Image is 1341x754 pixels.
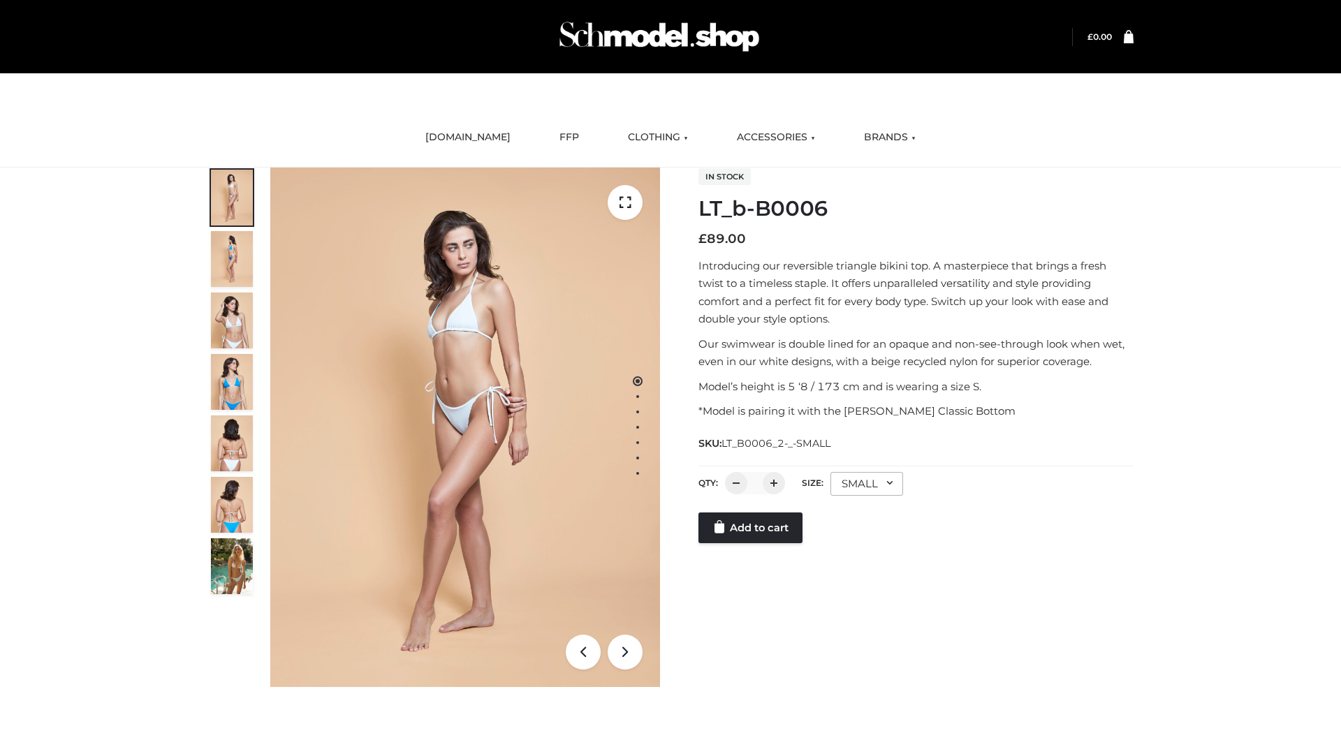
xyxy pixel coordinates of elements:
img: ArielClassicBikiniTop_CloudNine_AzureSky_OW114ECO_8-scaled.jpg [211,477,253,533]
a: [DOMAIN_NAME] [415,122,521,153]
img: Schmodel Admin 964 [555,9,764,64]
p: Introducing our reversible triangle bikini top. A masterpiece that brings a fresh twist to a time... [698,257,1134,328]
p: *Model is pairing it with the [PERSON_NAME] Classic Bottom [698,402,1134,420]
label: QTY: [698,478,718,488]
a: £0.00 [1087,31,1112,42]
div: SMALL [830,472,903,496]
a: FFP [549,122,589,153]
bdi: 89.00 [698,231,746,246]
span: In stock [698,168,751,185]
img: ArielClassicBikiniTop_CloudNine_AzureSky_OW114ECO_1-scaled.jpg [211,170,253,226]
span: £ [698,231,707,246]
p: Our swimwear is double lined for an opaque and non-see-through look when wet, even in our white d... [698,335,1134,371]
p: Model’s height is 5 ‘8 / 173 cm and is wearing a size S. [698,378,1134,396]
img: Arieltop_CloudNine_AzureSky2.jpg [211,538,253,594]
img: ArielClassicBikiniTop_CloudNine_AzureSky_OW114ECO_1 [270,168,660,687]
img: ArielClassicBikiniTop_CloudNine_AzureSky_OW114ECO_4-scaled.jpg [211,354,253,410]
a: Add to cart [698,512,803,543]
span: £ [1087,31,1093,42]
a: ACCESSORIES [726,122,826,153]
label: Size: [802,478,823,488]
span: SKU: [698,435,832,452]
a: BRANDS [853,122,926,153]
span: LT_B0006_2-_-SMALL [721,437,830,450]
h1: LT_b-B0006 [698,196,1134,221]
a: CLOTHING [617,122,698,153]
img: ArielClassicBikiniTop_CloudNine_AzureSky_OW114ECO_7-scaled.jpg [211,415,253,471]
bdi: 0.00 [1087,31,1112,42]
img: ArielClassicBikiniTop_CloudNine_AzureSky_OW114ECO_2-scaled.jpg [211,231,253,287]
img: ArielClassicBikiniTop_CloudNine_AzureSky_OW114ECO_3-scaled.jpg [211,293,253,348]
